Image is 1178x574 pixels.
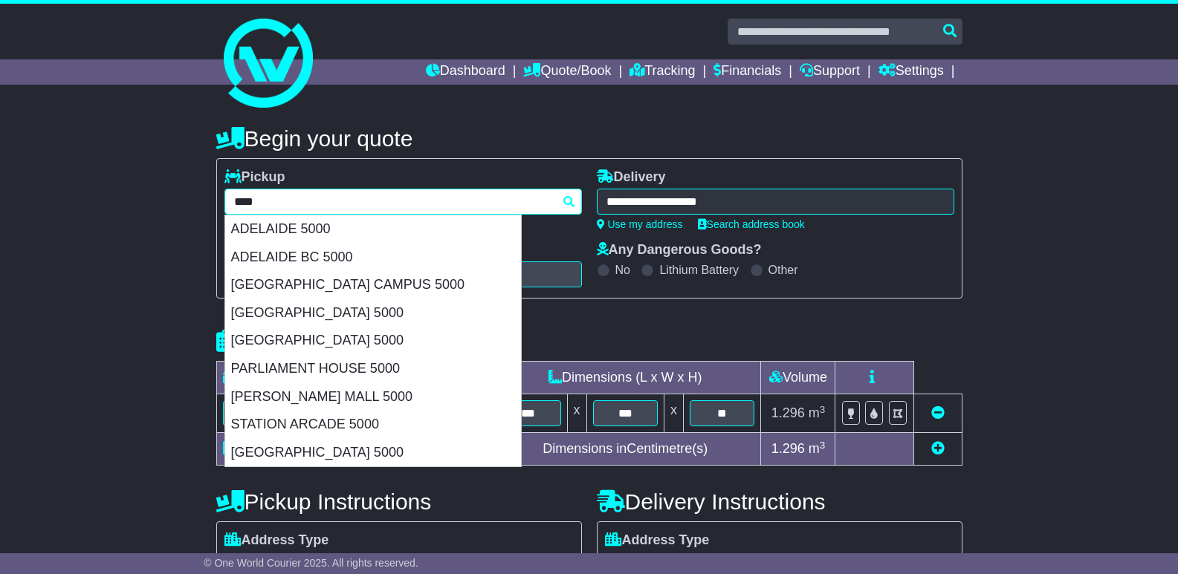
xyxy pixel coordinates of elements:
[597,489,962,514] h4: Delivery Instructions
[931,441,945,456] a: Add new item
[771,405,805,420] span: 1.296
[225,327,521,355] div: [GEOGRAPHIC_DATA] 5000
[567,394,586,433] td: x
[713,59,781,85] a: Financials
[664,394,683,433] td: x
[216,126,962,151] h4: Begin your quote
[225,439,521,467] div: [GEOGRAPHIC_DATA] 5000
[216,329,403,353] h4: Package details |
[224,532,329,549] label: Address Type
[426,59,505,85] a: Dashboard
[216,489,582,514] h4: Pickup Instructions
[597,169,666,186] label: Delivery
[931,405,945,420] a: Remove this item
[597,242,762,258] label: Any Dangerous Goods?
[204,557,418,569] span: © One World Courier 2025. All rights reserved.
[659,263,739,277] label: Lithium Battery
[490,433,761,466] td: Dimensions in Centimetre(s)
[225,271,521,299] div: [GEOGRAPHIC_DATA] CAMPUS 5000
[615,263,630,277] label: No
[225,383,521,411] div: [PERSON_NAME] MALL 5000
[605,532,710,549] label: Address Type
[809,441,826,456] span: m
[490,362,761,394] td: Dimensions (L x W x H)
[820,404,826,415] sup: 3
[630,59,695,85] a: Tracking
[771,441,805,456] span: 1.296
[761,362,835,394] td: Volume
[225,215,521,244] div: ADELAIDE 5000
[225,411,521,439] div: STATION ARCADE 5000
[523,59,611,85] a: Quote/Book
[800,59,860,85] a: Support
[878,59,944,85] a: Settings
[225,299,521,327] div: [GEOGRAPHIC_DATA] 5000
[216,362,340,394] td: Type
[216,433,340,466] td: Total
[225,244,521,272] div: ADELAIDE BC 5000
[809,405,826,420] span: m
[698,218,805,230] a: Search address book
[597,218,683,230] a: Use my address
[820,440,826,451] sup: 3
[224,169,285,186] label: Pickup
[768,263,798,277] label: Other
[225,355,521,383] div: PARLIAMENT HOUSE 5000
